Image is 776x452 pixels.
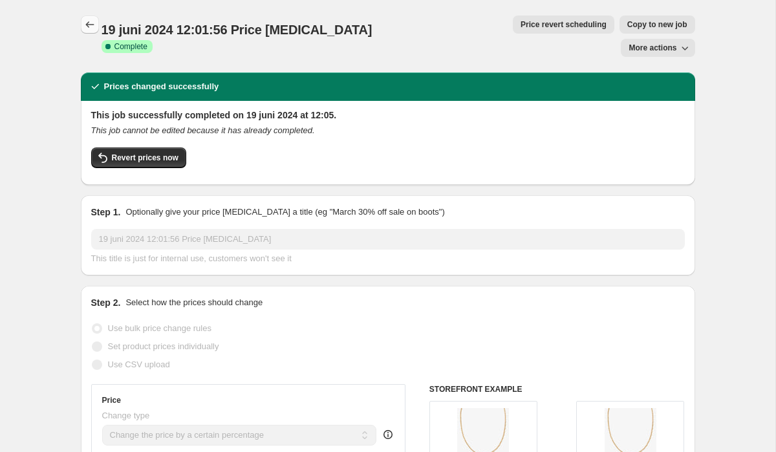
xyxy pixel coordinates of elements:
[125,206,444,219] p: Optionally give your price [MEDICAL_DATA] a title (eg "March 30% off sale on boots")
[91,109,685,122] h2: This job successfully completed on 19 juni 2024 at 12:05.
[104,80,219,93] h2: Prices changed successfully
[102,23,372,37] span: 19 juni 2024 12:01:56 Price [MEDICAL_DATA]
[382,428,394,441] div: help
[429,384,685,394] h6: STOREFRONT EXAMPLE
[114,41,147,52] span: Complete
[108,341,219,351] span: Set product prices individually
[91,229,685,250] input: 30% off holiday sale
[629,43,676,53] span: More actions
[91,296,121,309] h2: Step 2.
[91,147,186,168] button: Revert prices now
[627,19,687,30] span: Copy to new job
[620,16,695,34] button: Copy to new job
[81,16,99,34] button: Price change jobs
[521,19,607,30] span: Price revert scheduling
[91,125,315,135] i: This job cannot be edited because it has already completed.
[102,411,150,420] span: Change type
[125,296,263,309] p: Select how the prices should change
[102,395,121,405] h3: Price
[513,16,614,34] button: Price revert scheduling
[91,206,121,219] h2: Step 1.
[112,153,178,163] span: Revert prices now
[621,39,695,57] button: More actions
[91,253,292,263] span: This title is just for internal use, customers won't see it
[108,323,211,333] span: Use bulk price change rules
[108,360,170,369] span: Use CSV upload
